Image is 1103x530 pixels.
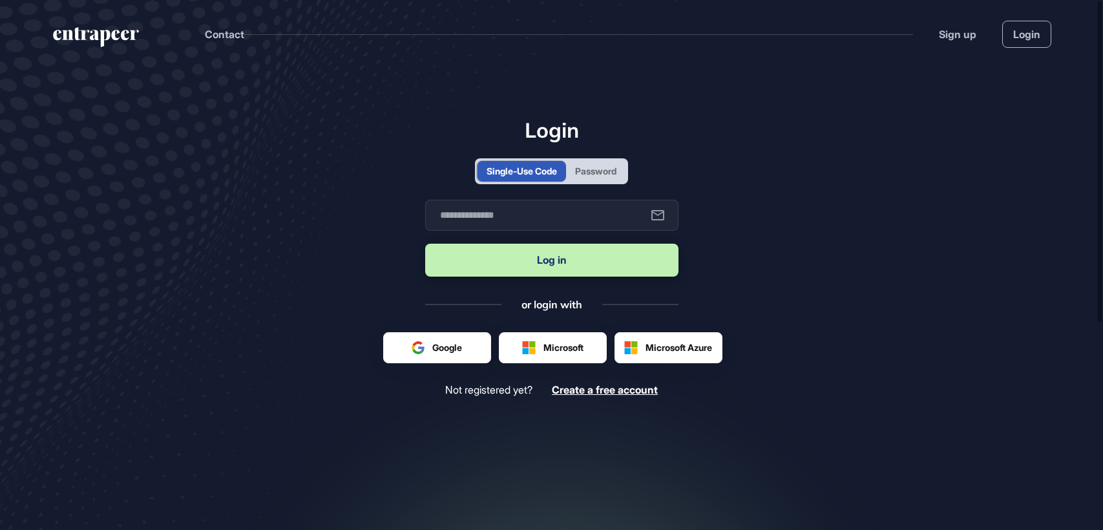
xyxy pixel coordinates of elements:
[552,383,658,396] span: Create a free account
[487,164,557,178] div: Single-Use Code
[205,26,244,43] button: Contact
[445,384,532,396] span: Not registered yet?
[425,244,678,277] button: Log in
[1002,21,1051,48] a: Login
[575,164,616,178] div: Password
[939,26,976,42] a: Sign up
[521,297,582,312] div: or login with
[552,384,658,396] a: Create a free account
[425,118,678,142] h1: Login
[52,27,140,52] a: entrapeer-logo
